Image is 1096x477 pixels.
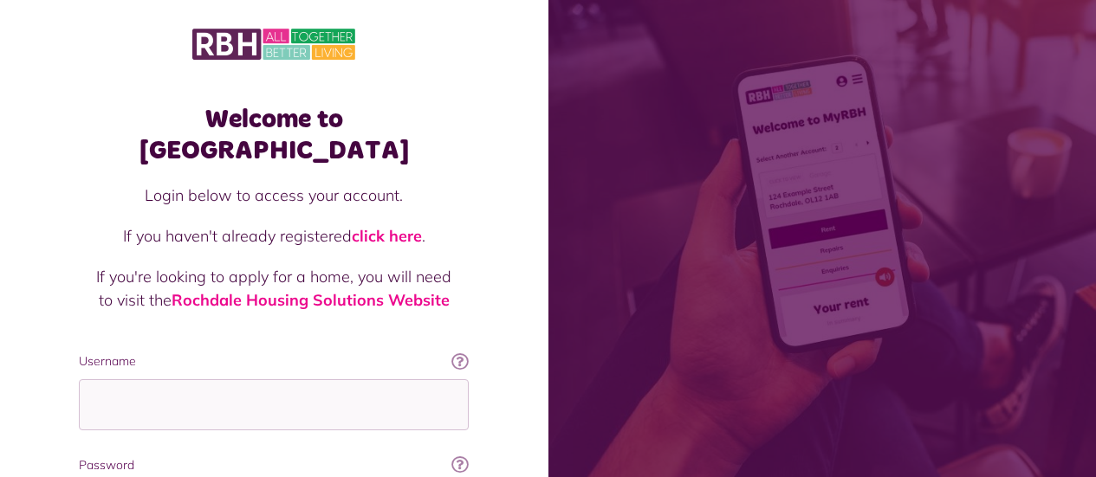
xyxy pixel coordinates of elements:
[96,224,451,248] p: If you haven't already registered .
[79,456,469,474] label: Password
[192,26,355,62] img: MyRBH
[352,226,422,246] a: click here
[96,265,451,312] p: If you're looking to apply for a home, you will need to visit the
[79,104,469,166] h1: Welcome to [GEOGRAPHIC_DATA]
[96,184,451,207] p: Login below to access your account.
[172,290,450,310] a: Rochdale Housing Solutions Website
[79,352,469,371] label: Username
